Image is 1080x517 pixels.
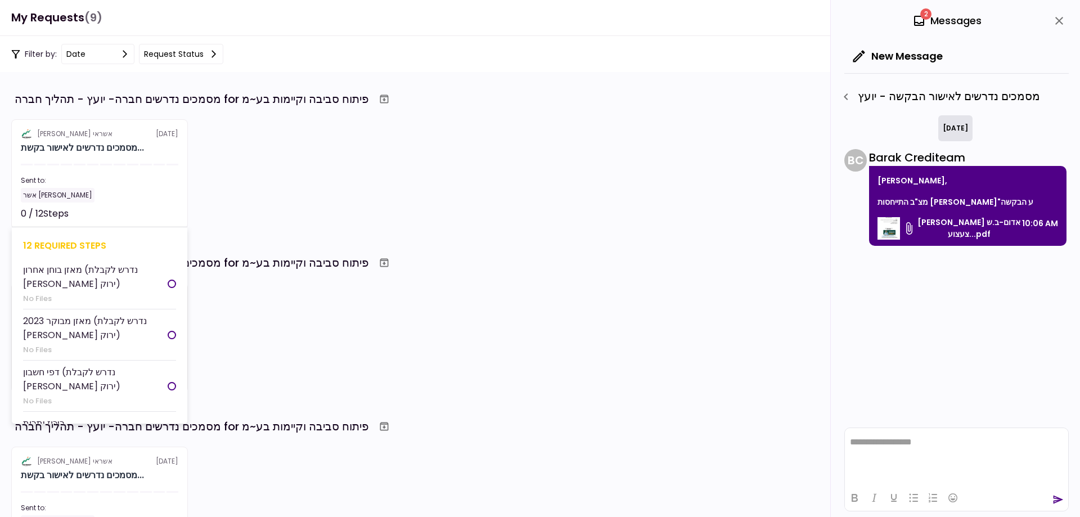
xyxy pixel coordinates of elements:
[128,207,178,221] div: Not started
[943,490,962,506] button: Emojis
[23,263,168,291] div: מאזן בוחן אחרון (נדרש לקבלת [PERSON_NAME] ירוק)
[374,89,394,109] button: Archive workflow
[11,44,223,64] div: Filter by:
[15,91,368,107] div: מסמכים נדרשים חברה- יועץ - תהליך חברה for פיתוח סביבה וקיימות בע~מ
[21,207,69,221] div: 0 / 12 Steps
[865,490,884,506] button: Italic
[938,115,973,141] div: [DATE]
[374,253,394,273] button: Archive workflow
[916,217,1022,240] span: אור אדום-ב.ש צעצועים ומותגים בעמ.pdf
[374,416,394,437] button: Archive workflow
[877,217,1022,240] button: אור אדום-ב.ש צעצועים ומותגים בעמ.pdf
[66,48,85,60] div: date
[11,6,102,29] h1: My Requests
[37,456,112,466] div: [PERSON_NAME] אשראי
[21,141,144,155] div: מסמכים נדרשים לאישור בקשת חברה- יועץ
[23,293,168,304] div: No Files
[21,456,33,466] img: Partner logo
[836,87,1069,106] div: מסמכים נדרשים לאישור הבקשה - יועץ
[21,129,178,139] div: [DATE]
[1050,11,1069,30] button: close
[920,8,931,20] span: 2
[877,217,900,240] img: 8PiHJdAAAABklEQVQDAPqALKa4COteAAAAAElFTkSuQmCC
[21,503,178,513] div: Sent to:
[877,195,1058,209] p: מצ"ב התייחסות [PERSON_NAME]"ע הבקשה
[37,129,112,139] div: [PERSON_NAME] אשראי
[21,469,144,482] div: מסמכים נדרשים לאישור בקשת חברה- יועץ
[1022,217,1058,240] div: 10:06 AM
[23,395,168,407] div: No Files
[1052,494,1064,505] button: send
[23,239,176,253] div: 12 required steps
[21,176,178,186] div: Sent to:
[845,490,864,506] button: Bold
[912,12,982,29] div: Messages
[845,428,1068,484] iframe: Rich Text Area
[844,149,867,172] div: B C
[904,490,923,506] button: Bullet list
[844,42,952,71] button: New Message
[139,44,223,64] button: Request status
[23,365,168,393] div: דפי חשבון (נדרש לקבלת [PERSON_NAME] ירוק)
[877,174,1058,187] p: [PERSON_NAME],
[21,188,94,203] div: אשר [PERSON_NAME]
[924,490,943,506] button: Numbered list
[15,418,368,435] div: מסמכים נדרשים חברה- יועץ - תהליך חברה for פיתוח סביבה וקיימות בע~מ
[84,6,102,29] span: (9)
[21,456,178,466] div: [DATE]
[61,44,134,64] button: date
[21,129,33,139] img: Partner logo
[869,149,1066,166] div: Barak Crediteam
[23,314,168,342] div: מאזן מבוקר 2023 (נדרש לקבלת [PERSON_NAME] ירוק)
[23,416,65,430] div: ריכוז יתרות
[15,254,368,271] div: מסמכים נדרשים חברה- יועץ - תהליך חברה for פיתוח סביבה וקיימות בע~מ
[23,344,168,356] div: No Files
[884,490,903,506] button: Underline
